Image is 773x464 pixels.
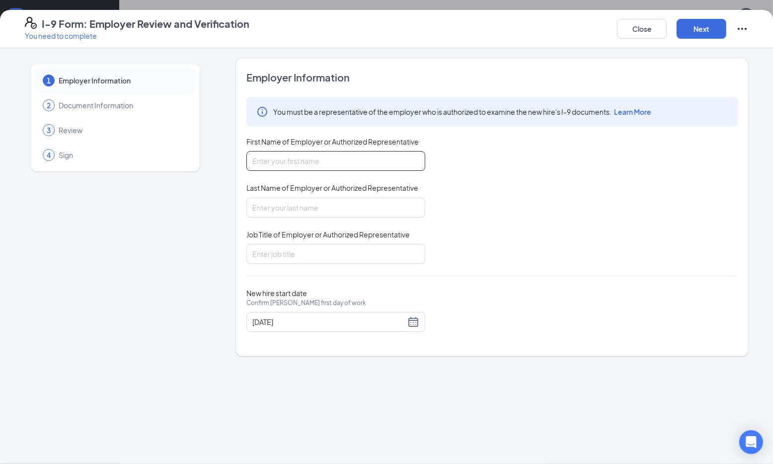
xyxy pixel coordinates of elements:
[246,183,418,193] span: Last Name of Employer or Authorized Representative
[246,137,419,147] span: First Name of Employer or Authorized Representative
[59,125,186,135] span: Review
[246,244,425,264] input: Enter job title
[42,17,249,31] h4: I-9 Form: Employer Review and Verification
[246,151,425,171] input: Enter your first name
[47,76,51,85] span: 1
[25,31,249,41] p: You need to complete
[273,107,651,117] span: You must be a representative of the employer who is authorized to examine the new hire's I-9 docu...
[47,100,51,110] span: 2
[47,125,51,135] span: 3
[246,198,425,218] input: Enter your last name
[736,23,748,35] svg: Ellipses
[59,100,186,110] span: Document Information
[59,150,186,160] span: Sign
[252,316,405,327] input: 09/24/2025
[614,107,651,116] span: Learn More
[677,19,726,39] button: Next
[617,19,667,39] button: Close
[246,230,410,239] span: Job Title of Employer or Authorized Representative
[59,76,186,85] span: Employer Information
[612,107,651,116] a: Learn More
[256,106,268,118] svg: Info
[246,298,366,308] span: Confirm [PERSON_NAME] first day of work
[47,150,51,160] span: 4
[246,71,738,84] span: Employer Information
[25,17,37,29] svg: FormI9EVerifyIcon
[246,288,366,318] span: New hire start date
[739,430,763,454] div: Open Intercom Messenger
